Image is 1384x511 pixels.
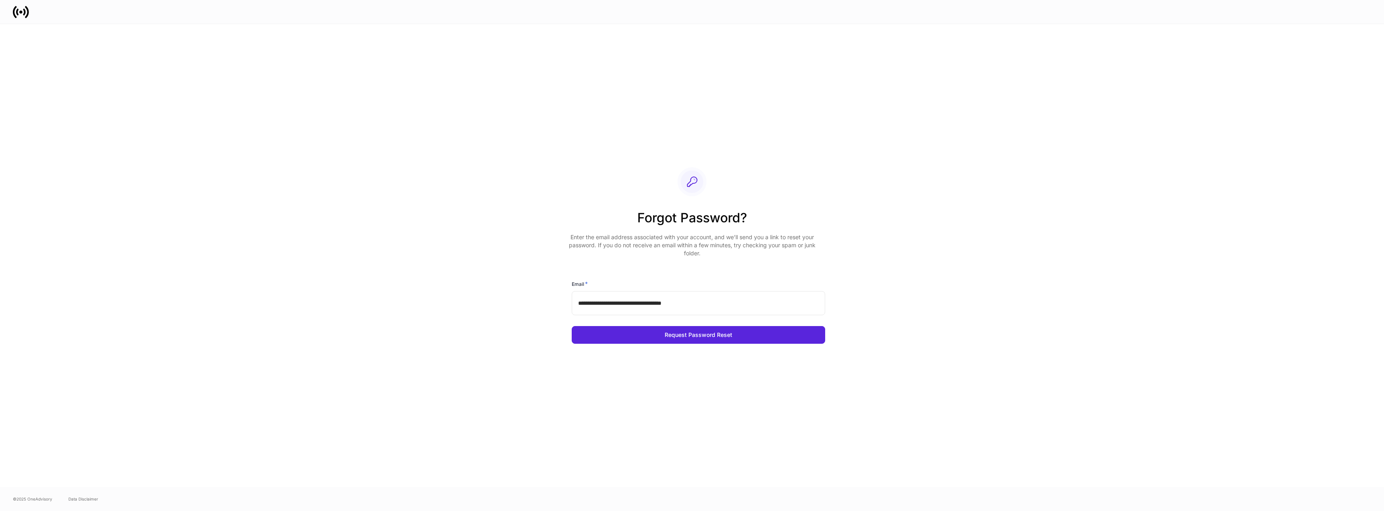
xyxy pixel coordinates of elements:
[565,233,819,257] p: Enter the email address associated with your account, and we’ll send you a link to reset your pas...
[13,496,52,502] span: © 2025 OneAdvisory
[68,496,98,502] a: Data Disclaimer
[565,209,819,233] h2: Forgot Password?
[665,332,732,338] div: Request Password Reset
[572,280,588,288] h6: Email
[572,326,825,344] button: Request Password Reset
